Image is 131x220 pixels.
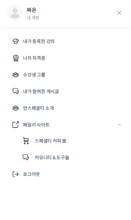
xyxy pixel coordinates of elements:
a: 스페셜티 커피 몰 [17,133,124,149]
a: 커뮤니티 & 도구들 [17,150,124,166]
a: 내가 등록한 강의 [7,33,124,49]
span: 스페셜티 커피 몰 [35,137,66,145]
a: 내가 참여한 게시글 [7,83,124,99]
a: 언스페셜티 소개 [7,100,124,116]
span: 설정 [103,175,111,180]
span: 언스페셜티 소개 [23,104,54,112]
span: 내가 등록한 강의 [23,37,55,45]
span: 수강생 그룹 [23,71,45,79]
a: 수강생 그룹 [7,67,124,83]
span: 커뮤니티 & 도구들 [35,154,69,162]
a: 내 계정 [27,15,39,21]
a: 나의 자격증 [7,50,124,66]
a: 설정 [86,165,128,181]
span: 나의 자격증 [23,54,45,62]
span: 내가 참여한 게시글 [23,87,59,95]
span: 홈 [21,175,25,180]
a: 패밀리 사이트 [7,117,124,133]
a: 로그아웃 [7,166,124,182]
a: 홈 [2,165,44,181]
a: 짜온 [27,7,37,14]
span: 로그아웃 [23,170,40,178]
a: 대화 [44,165,86,181]
span: 대화 [61,175,69,180]
span: 패밀리 사이트 [23,121,50,129]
